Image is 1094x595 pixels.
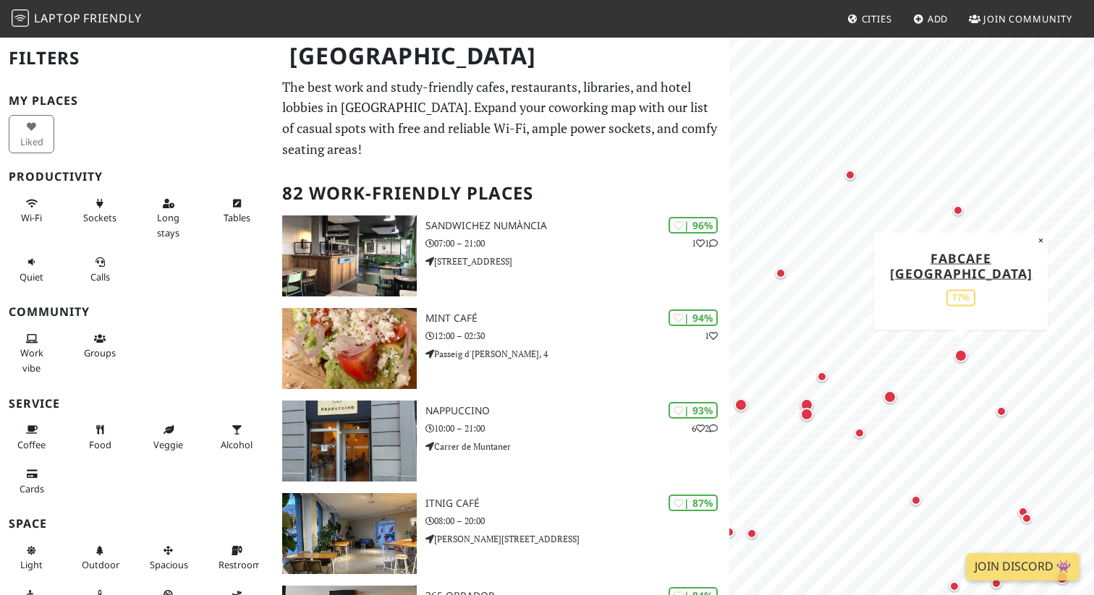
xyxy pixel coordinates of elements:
[9,327,54,380] button: Work vibe
[83,10,141,26] span: Friendly
[1034,232,1048,248] button: Close popup
[77,192,123,230] button: Sockets
[214,192,260,230] button: Tables
[1018,510,1035,527] div: Map marker
[20,270,43,283] span: Quiet
[772,265,789,282] div: Map marker
[219,558,261,571] span: Restroom
[12,7,142,32] a: LaptopFriendly LaptopFriendly
[425,347,729,361] p: Passeig d'[PERSON_NAME], 4
[993,403,1010,420] div: Map marker
[282,215,417,296] img: SandwiChez Numància
[89,438,111,451] span: Food
[82,558,119,571] span: Outdoor area
[273,401,729,481] a: Nappuccino | 93% 62 Nappuccino 10:00 – 21:00 Carrer de Muntaner
[743,525,760,542] div: Map marker
[282,401,417,481] img: Nappuccino
[77,418,123,456] button: Food
[425,421,729,435] p: 10:00 – 21:00
[9,517,265,531] h3: Space
[425,312,729,325] h3: Mint Café
[425,220,729,232] h3: SandwiChez Numància
[77,539,123,577] button: Outdoor
[946,289,975,306] div: 77%
[20,346,43,374] span: People working
[9,462,54,500] button: Cards
[9,397,265,411] h3: Service
[732,395,750,414] div: Map marker
[983,12,1072,25] span: Join Community
[425,405,729,417] h3: Nappuccino
[425,254,729,268] p: [STREET_ADDRESS]
[20,558,43,571] span: Natural light
[425,440,729,453] p: Carrer de Muntaner
[77,327,123,365] button: Groups
[84,346,116,359] span: Group tables
[34,10,81,26] span: Laptop
[90,270,110,283] span: Video/audio calls
[425,236,729,250] p: 07:00 – 21:00
[145,539,191,577] button: Spacious
[692,236,718,250] p: 1 1
[721,523,738,541] div: Map marker
[273,493,729,574] a: Itnig Café | 87% Itnig Café 08:00 – 20:00 [PERSON_NAME][STREET_ADDRESS]
[692,421,718,435] p: 6 2
[145,192,191,244] button: Long stays
[9,192,54,230] button: Wi-Fi
[907,6,954,32] a: Add
[841,166,859,184] div: Map marker
[963,6,1078,32] a: Join Community
[841,6,898,32] a: Cities
[282,171,721,215] h2: 82 Work-Friendly Places
[9,250,54,288] button: Quiet
[881,388,899,406] div: Map marker
[282,493,417,574] img: Itnig Café
[150,558,188,571] span: Spacious
[425,497,729,510] h3: Itnig Café
[273,215,729,296] a: SandwiChez Numància | 96% 11 SandwiChez Numància 07:00 – 21:00 [STREET_ADDRESS]
[224,211,250,224] span: Work-friendly tables
[20,482,44,495] span: Credit cards
[890,249,1032,281] a: FabCafe [GEOGRAPHIC_DATA]
[669,217,718,234] div: | 96%
[214,539,260,577] button: Restroom
[9,418,54,456] button: Coffee
[12,9,29,27] img: LaptopFriendly
[153,438,183,451] span: Veggie
[797,405,816,424] div: Map marker
[705,329,718,343] p: 1
[928,12,949,25] span: Add
[77,250,123,288] button: Calls
[425,514,729,528] p: 08:00 – 20:00
[907,492,925,509] div: Map marker
[797,395,816,414] div: Map marker
[145,418,191,456] button: Veggie
[669,402,718,419] div: | 93%
[278,36,726,76] h1: [GEOGRAPHIC_DATA]
[851,424,868,442] div: Map marker
[83,211,116,224] span: Power sockets
[221,438,253,451] span: Alcohol
[9,36,265,80] h2: Filters
[9,539,54,577] button: Light
[157,211,179,239] span: Long stays
[425,329,729,343] p: 12:00 – 02:30
[425,532,729,546] p: [PERSON_NAME][STREET_ADDRESS]
[669,309,718,326] div: | 94%
[282,308,417,389] img: Mint Café
[813,368,831,385] div: Map marker
[17,438,46,451] span: Coffee
[951,346,970,365] div: Map marker
[862,12,892,25] span: Cities
[214,418,260,456] button: Alcohol
[282,77,721,160] p: The best work and study-friendly cafes, restaurants, libraries, and hotel lobbies in [GEOGRAPHIC_...
[9,305,265,319] h3: Community
[273,308,729,389] a: Mint Café | 94% 1 Mint Café 12:00 – 02:30 Passeig d'[PERSON_NAME], 4
[21,211,42,224] span: Stable Wi-Fi
[949,202,967,219] div: Map marker
[9,170,265,184] h3: Productivity
[1014,503,1032,521] div: Map marker
[669,495,718,511] div: | 87%
[9,94,265,108] h3: My Places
